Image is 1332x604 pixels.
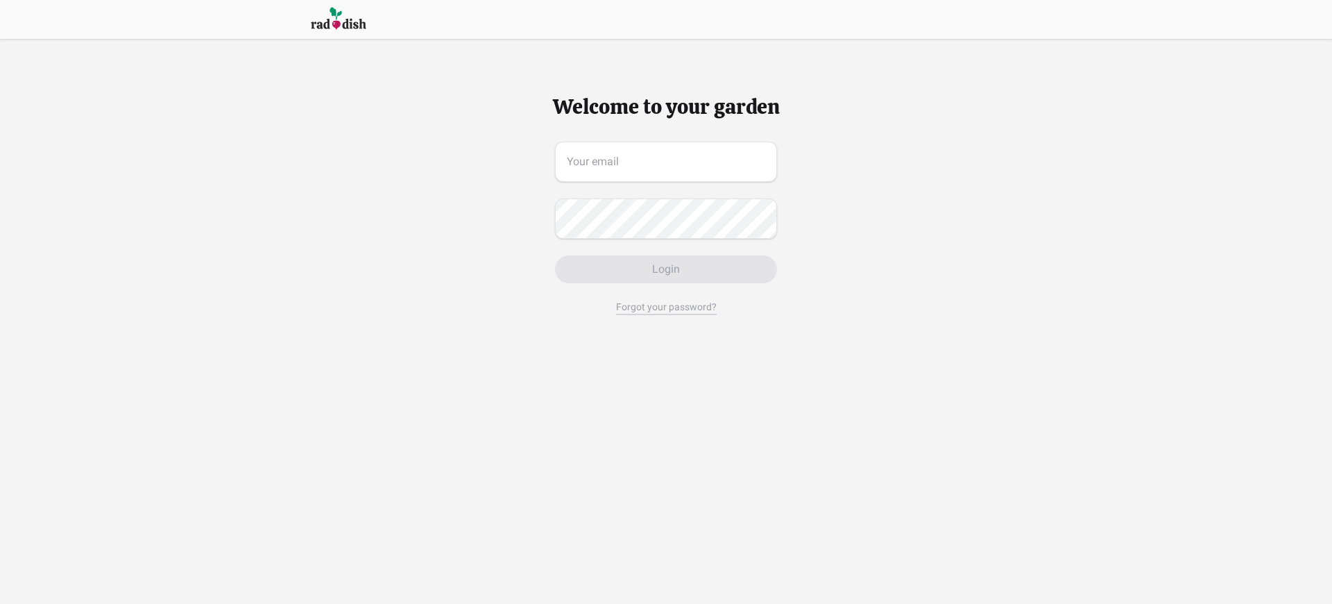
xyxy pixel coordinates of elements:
[11,94,1321,119] h1: Welcome to your garden
[555,255,777,283] button: Login
[652,261,680,278] span: Login
[555,142,777,182] input: Your email
[311,6,366,32] img: Raddish company logo
[616,300,717,315] div: Forgot your password?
